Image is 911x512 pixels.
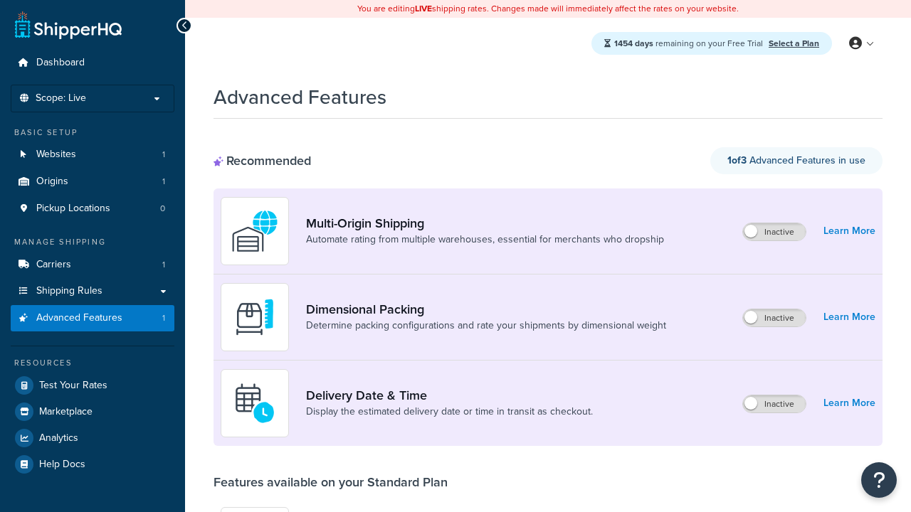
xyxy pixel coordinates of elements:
[160,203,165,215] span: 0
[743,395,806,412] label: Inactive
[11,305,174,331] li: Advanced Features
[743,309,806,326] label: Inactive
[11,425,174,451] a: Analytics
[861,462,897,498] button: Open Resource Center
[11,142,174,168] li: Websites
[36,176,68,188] span: Origins
[36,259,71,271] span: Carriers
[214,153,311,169] div: Recommended
[306,233,664,247] a: Automate rating from multiple warehouses, essential for merchants who dropship
[162,149,165,161] span: 1
[36,203,110,215] span: Pickup Locations
[727,153,747,168] strong: 1 of 3
[214,474,448,490] div: Features available on your Standard Plan
[162,176,165,188] span: 1
[39,406,93,418] span: Marketplace
[162,312,165,324] span: 1
[11,196,174,222] li: Pickup Locations
[306,388,593,403] a: Delivery Date & Time
[306,215,664,231] a: Multi-Origin Shipping
[11,305,174,331] a: Advanced Features1
[769,37,819,50] a: Select a Plan
[11,50,174,76] a: Dashboard
[214,83,386,111] h1: Advanced Features
[743,223,806,240] label: Inactive
[11,252,174,278] li: Carriers
[11,169,174,195] li: Origins
[11,236,174,248] div: Manage Shipping
[39,432,78,444] span: Analytics
[11,357,174,369] div: Resources
[823,307,875,327] a: Learn More
[11,169,174,195] a: Origins1
[36,149,76,161] span: Websites
[823,221,875,241] a: Learn More
[11,127,174,139] div: Basic Setup
[162,259,165,271] span: 1
[36,92,86,105] span: Scope: Live
[230,206,280,256] img: WatD5o0RtDAAAAAElFTkSuQmCC
[36,57,85,69] span: Dashboard
[39,459,85,471] span: Help Docs
[727,153,865,168] span: Advanced Features in use
[415,2,432,15] b: LIVE
[11,252,174,278] a: Carriers1
[230,378,280,428] img: gfkeb5ejjkALwAAAABJRU5ErkJggg==
[39,380,107,392] span: Test Your Rates
[823,393,875,413] a: Learn More
[11,373,174,398] a: Test Your Rates
[306,302,666,317] a: Dimensional Packing
[11,196,174,222] a: Pickup Locations0
[230,292,280,342] img: DTVBYsAAAAAASUVORK5CYII=
[614,37,765,50] span: remaining on your Free Trial
[614,37,653,50] strong: 1454 days
[11,399,174,425] a: Marketplace
[36,312,122,324] span: Advanced Features
[306,405,593,419] a: Display the estimated delivery date or time in transit as checkout.
[11,142,174,168] a: Websites1
[36,285,102,297] span: Shipping Rules
[11,278,174,304] a: Shipping Rules
[11,452,174,477] a: Help Docs
[306,319,666,333] a: Determine packing configurations and rate your shipments by dimensional weight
